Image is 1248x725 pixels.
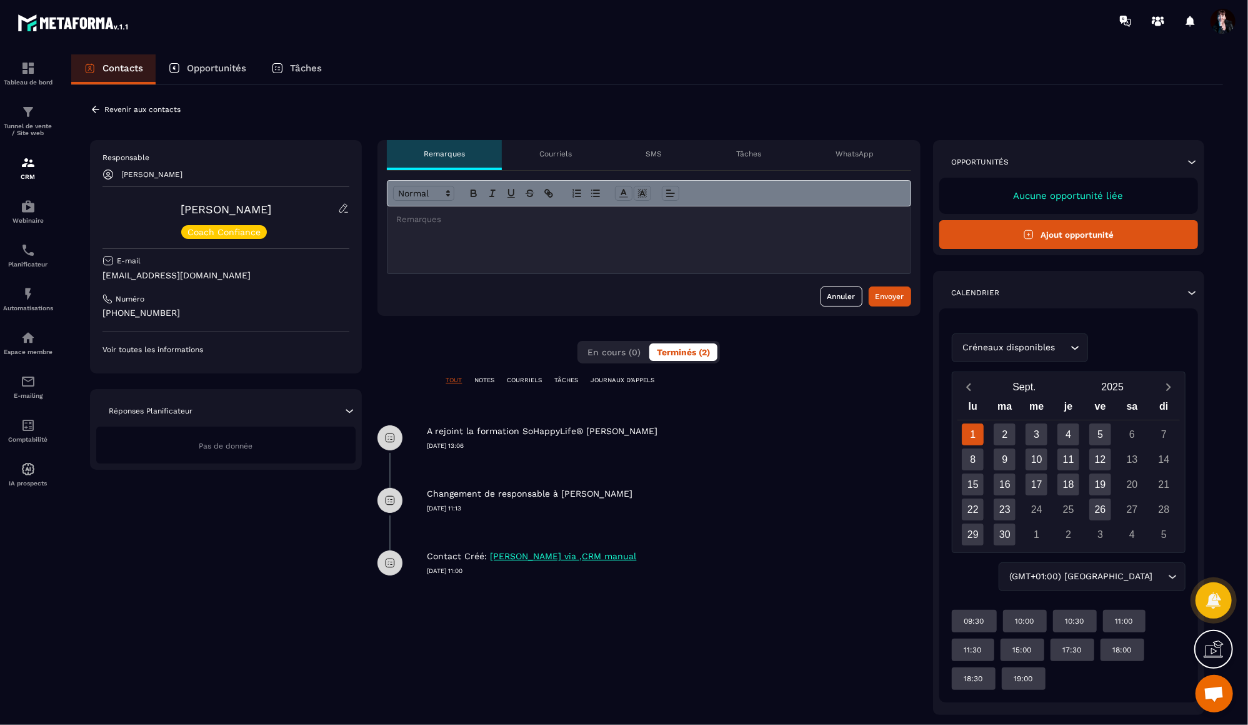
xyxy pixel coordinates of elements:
[957,423,1181,545] div: Calendar days
[1066,616,1084,626] p: 10:30
[1153,474,1175,495] div: 21
[1026,499,1047,520] div: 24
[3,348,53,355] p: Espace membre
[836,149,874,159] p: WhatsApp
[3,51,53,95] a: formationformationTableau de bord
[3,436,53,443] p: Comptabilité
[102,345,349,355] p: Voir toutes les informations
[1116,398,1148,420] div: sa
[555,376,579,385] p: TÂCHES
[475,376,495,385] p: NOTES
[3,233,53,277] a: schedulerschedulerPlanificateur
[1057,524,1079,545] div: 2
[1057,474,1079,495] div: 18
[156,54,259,84] a: Opportunités
[3,277,53,321] a: automationsautomationsAutomatisations
[1021,398,1052,420] div: me
[427,442,921,450] p: [DATE] 13:06
[1116,616,1133,626] p: 11:00
[1089,474,1111,495] div: 19
[1057,499,1079,520] div: 25
[102,153,349,163] p: Responsable
[109,406,192,416] p: Réponses Planificateur
[1007,570,1156,584] span: (GMT+01:00) [GEOGRAPHIC_DATA]
[17,11,130,34] img: logo
[1057,449,1079,470] div: 11
[964,616,984,626] p: 09:30
[962,499,984,520] div: 22
[994,524,1016,545] div: 30
[962,524,984,545] div: 29
[876,290,904,303] div: Envoyer
[3,79,53,86] p: Tableau de bord
[21,199,36,214] img: automations
[3,146,53,190] a: formationformationCRM
[736,149,761,159] p: Tâches
[121,170,182,179] p: [PERSON_NAME]
[1121,474,1143,495] div: 20
[427,488,633,500] p: Changement de responsable à [PERSON_NAME]
[1121,449,1143,470] div: 13
[259,54,334,84] a: Tâches
[1113,645,1132,655] p: 18:00
[199,442,252,450] span: Pas de donnée
[1153,449,1175,470] div: 14
[962,449,984,470] div: 8
[117,256,141,266] p: E-mail
[1196,675,1233,712] a: Ouvrir le chat
[1148,398,1180,420] div: di
[1026,474,1047,495] div: 17
[424,149,465,159] p: Remarques
[21,155,36,170] img: formation
[646,149,662,159] p: SMS
[102,270,349,281] p: [EMAIL_ADDRESS][DOMAIN_NAME]
[71,54,156,84] a: Contacts
[1084,398,1116,420] div: ve
[994,474,1016,495] div: 16
[21,418,36,433] img: accountant
[3,365,53,408] a: emailemailE-mailing
[102,307,349,319] p: [PHONE_NUMBER]
[181,203,271,216] a: [PERSON_NAME]
[21,374,36,389] img: email
[1016,616,1034,626] p: 10:00
[187,63,246,74] p: Opportunités
[1089,524,1111,545] div: 3
[539,149,572,159] p: Courriels
[21,104,36,119] img: formation
[427,567,921,575] p: [DATE] 11:00
[3,173,53,180] p: CRM
[1014,674,1033,684] p: 19:00
[3,190,53,233] a: automationsautomationsWebinaire
[957,378,981,395] button: Previous month
[1026,449,1047,470] div: 10
[952,157,1009,167] p: Opportunités
[962,474,984,495] div: 15
[3,95,53,146] a: formationformationTunnel de vente / Site web
[21,286,36,302] img: automations
[939,220,1199,249] button: Ajout opportunité
[1089,499,1111,520] div: 26
[1121,499,1143,520] div: 27
[21,61,36,76] img: formation
[3,480,53,487] p: IA prospects
[964,674,983,684] p: 18:30
[1026,524,1047,545] div: 1
[3,261,53,268] p: Planificateur
[427,550,487,562] p: Contact Créé:
[962,423,984,445] div: 1
[580,343,648,361] button: En cours (0)
[994,499,1016,520] div: 23
[1052,398,1084,420] div: je
[1089,423,1111,445] div: 5
[116,294,144,304] p: Numéro
[1026,423,1047,445] div: 3
[290,63,322,74] p: Tâches
[957,398,989,420] div: lu
[587,347,641,357] span: En cours (0)
[657,347,710,357] span: Terminés (2)
[869,286,911,307] button: Envoyer
[1153,499,1175,520] div: 28
[1153,423,1175,445] div: 7
[3,408,53,452] a: accountantaccountantComptabilité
